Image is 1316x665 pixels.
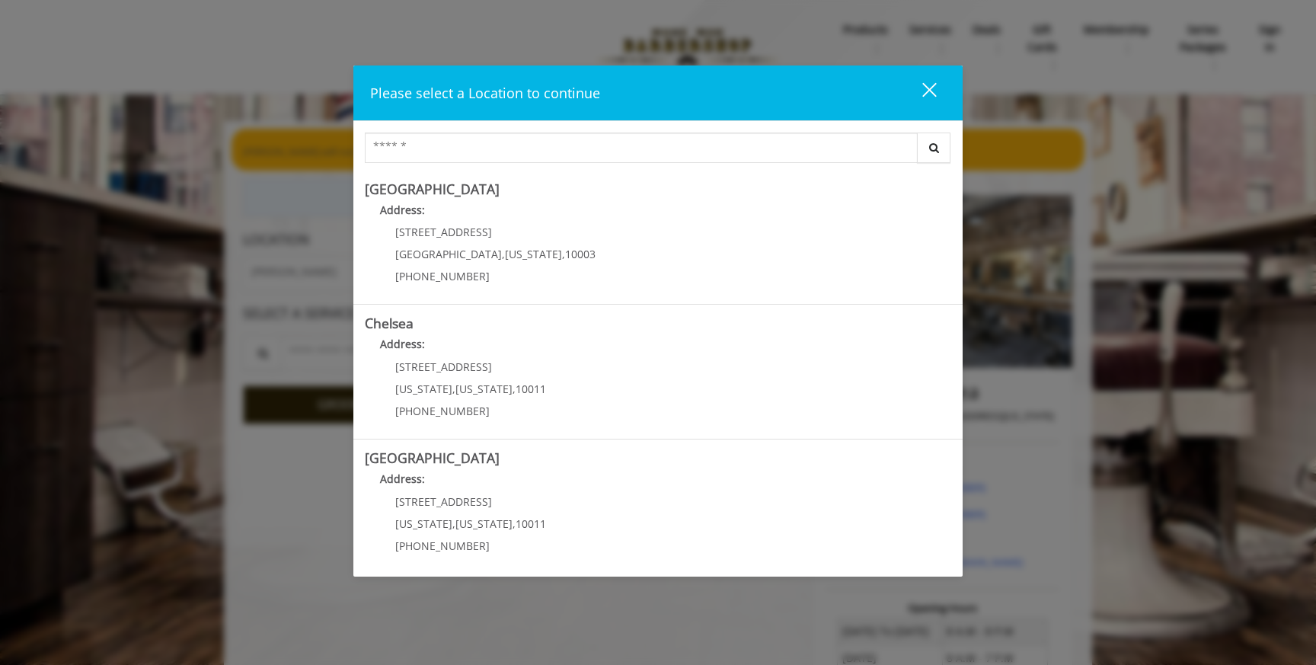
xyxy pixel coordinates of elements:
[395,269,490,283] span: [PHONE_NUMBER]
[365,314,414,332] b: Chelsea
[395,494,492,509] span: [STREET_ADDRESS]
[452,516,455,531] span: ,
[370,84,600,102] span: Please select a Location to continue
[905,82,935,104] div: close dialog
[513,382,516,396] span: ,
[516,516,546,531] span: 10011
[365,180,500,198] b: [GEOGRAPHIC_DATA]
[505,247,562,261] span: [US_STATE]
[395,225,492,239] span: [STREET_ADDRESS]
[455,516,513,531] span: [US_STATE]
[565,247,596,261] span: 10003
[380,337,425,351] b: Address:
[455,382,513,396] span: [US_STATE]
[452,382,455,396] span: ,
[395,382,452,396] span: [US_STATE]
[395,516,452,531] span: [US_STATE]
[365,133,918,163] input: Search Center
[395,247,502,261] span: [GEOGRAPHIC_DATA]
[380,472,425,486] b: Address:
[516,382,546,396] span: 10011
[502,247,505,261] span: ,
[395,360,492,374] span: [STREET_ADDRESS]
[395,539,490,553] span: [PHONE_NUMBER]
[365,133,951,171] div: Center Select
[562,247,565,261] span: ,
[513,516,516,531] span: ,
[365,449,500,467] b: [GEOGRAPHIC_DATA]
[925,142,943,153] i: Search button
[894,77,946,108] button: close dialog
[395,404,490,418] span: [PHONE_NUMBER]
[380,203,425,217] b: Address:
